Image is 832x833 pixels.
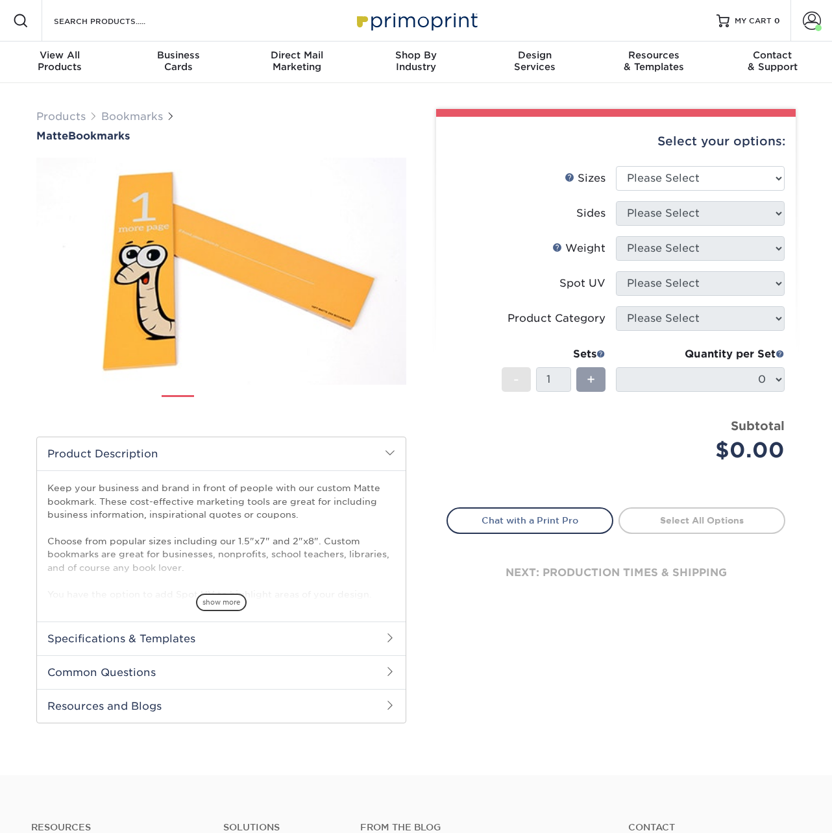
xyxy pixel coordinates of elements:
[31,822,204,833] h4: Resources
[587,370,595,389] span: +
[616,346,785,362] div: Quantity per Set
[47,481,395,601] p: Keep your business and brand in front of people with our custom Matte bookmark. These cost-effect...
[502,346,606,362] div: Sets
[119,42,238,83] a: BusinessCards
[37,622,406,655] h2: Specifications & Templates
[447,534,785,612] div: next: production times & shipping
[356,42,475,83] a: Shop ByIndustry
[119,49,238,73] div: Cards
[626,435,785,466] div: $0.00
[37,655,406,689] h2: Common Questions
[356,49,475,73] div: Industry
[351,6,481,34] img: Primoprint
[196,594,247,611] span: show more
[552,241,606,256] div: Weight
[162,391,194,423] img: Bookmarks 01
[513,370,519,389] span: -
[238,42,356,83] a: Direct MailMarketing
[223,822,341,833] h4: Solutions
[594,42,713,83] a: Resources& Templates
[37,689,406,723] h2: Resources and Blogs
[53,13,179,29] input: SEARCH PRODUCTS.....
[205,390,238,422] img: Bookmarks 02
[713,49,832,61] span: Contact
[476,42,594,83] a: DesignServices
[576,206,606,221] div: Sides
[36,130,68,142] span: Matte
[774,16,780,25] span: 0
[249,390,281,422] img: Bookmarks 03
[101,110,163,123] a: Bookmarks
[238,49,356,73] div: Marketing
[594,49,713,61] span: Resources
[508,311,606,326] div: Product Category
[713,42,832,83] a: Contact& Support
[238,49,356,61] span: Direct Mail
[476,49,594,61] span: Design
[119,49,238,61] span: Business
[36,143,406,399] img: Matte 01
[476,49,594,73] div: Services
[36,110,86,123] a: Products
[731,418,785,433] strong: Subtotal
[594,49,713,73] div: & Templates
[618,507,785,533] a: Select All Options
[36,130,406,142] h1: Bookmarks
[735,16,772,27] span: MY CART
[37,437,406,470] h2: Product Description
[447,117,785,166] div: Select your options:
[628,822,801,833] a: Contact
[360,822,594,833] h4: From the Blog
[447,507,613,533] a: Chat with a Print Pro
[36,130,406,142] a: MatteBookmarks
[713,49,832,73] div: & Support
[559,276,606,291] div: Spot UV
[565,171,606,186] div: Sizes
[356,49,475,61] span: Shop By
